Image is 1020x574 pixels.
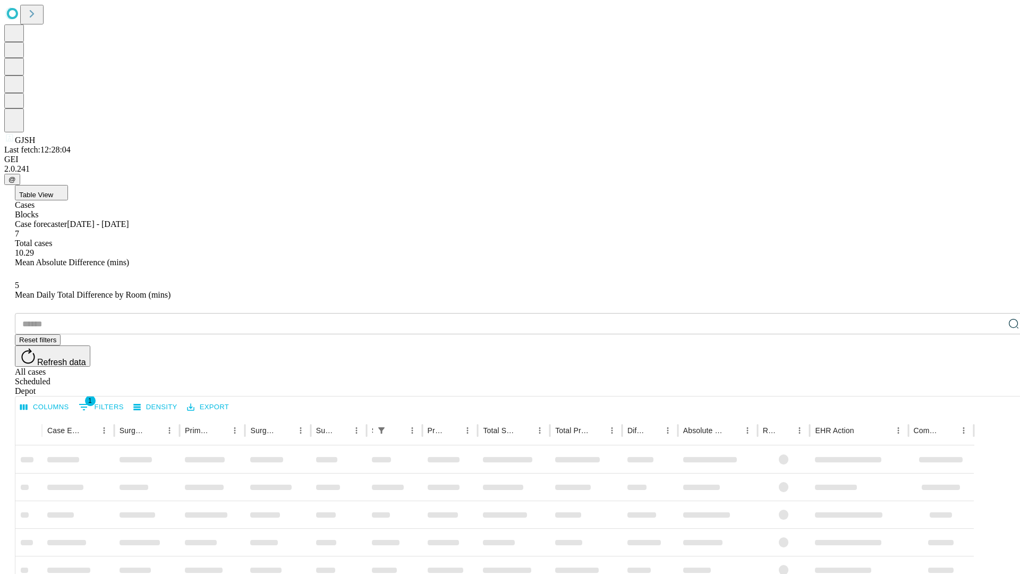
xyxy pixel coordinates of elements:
div: GEI [4,155,1016,164]
span: 5 [15,281,19,290]
button: Sort [212,423,227,438]
div: Comments [914,426,940,435]
button: Sort [855,423,870,438]
button: Menu [740,423,755,438]
button: Menu [293,423,308,438]
button: Select columns [18,399,72,416]
div: Total Predicted Duration [555,426,589,435]
button: Sort [278,423,293,438]
span: 10.29 [15,248,34,257]
span: 7 [15,229,19,238]
button: Table View [15,185,68,200]
div: Absolute Difference [683,426,724,435]
button: Menu [792,423,807,438]
span: @ [8,175,16,183]
div: Total Scheduled Duration [483,426,516,435]
span: Mean Absolute Difference (mins) [15,258,129,267]
div: Resolved in EHR [763,426,777,435]
span: Total cases [15,239,52,248]
div: Difference [627,426,644,435]
button: Sort [725,423,740,438]
div: Case Epic Id [47,426,81,435]
button: Sort [147,423,162,438]
button: Sort [777,423,792,438]
span: Last fetch: 12:28:04 [4,145,71,154]
button: Sort [82,423,97,438]
div: Surgeon Name [120,426,146,435]
button: Menu [956,423,971,438]
button: Sort [445,423,460,438]
button: Reset filters [15,334,61,345]
button: Menu [605,423,619,438]
div: 1 active filter [374,423,389,438]
div: 2.0.241 [4,164,1016,174]
span: 1 [85,395,96,406]
button: Menu [162,423,177,438]
button: @ [4,174,20,185]
button: Menu [349,423,364,438]
button: Sort [334,423,349,438]
button: Sort [941,423,956,438]
span: GJSH [15,136,35,145]
button: Menu [660,423,675,438]
span: Refresh data [37,358,86,367]
div: Scheduled In Room Duration [372,426,373,435]
span: Table View [19,191,53,199]
span: [DATE] - [DATE] [67,220,129,229]
button: Menu [97,423,112,438]
span: Case forecaster [15,220,67,229]
button: Sort [517,423,532,438]
button: Show filters [374,423,389,438]
button: Sort [390,423,405,438]
button: Menu [460,423,475,438]
button: Refresh data [15,345,90,367]
button: Menu [532,423,547,438]
button: Menu [891,423,906,438]
button: Menu [405,423,420,438]
div: Primary Service [185,426,211,435]
div: Surgery Date [316,426,333,435]
button: Sort [590,423,605,438]
div: Surgery Name [250,426,277,435]
button: Menu [227,423,242,438]
button: Export [184,399,232,416]
button: Density [131,399,180,416]
div: EHR Action [815,426,854,435]
div: Predicted In Room Duration [428,426,445,435]
span: Mean Daily Total Difference by Room (mins) [15,290,171,299]
button: Show filters [76,399,126,416]
span: Reset filters [19,336,56,344]
button: Sort [645,423,660,438]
